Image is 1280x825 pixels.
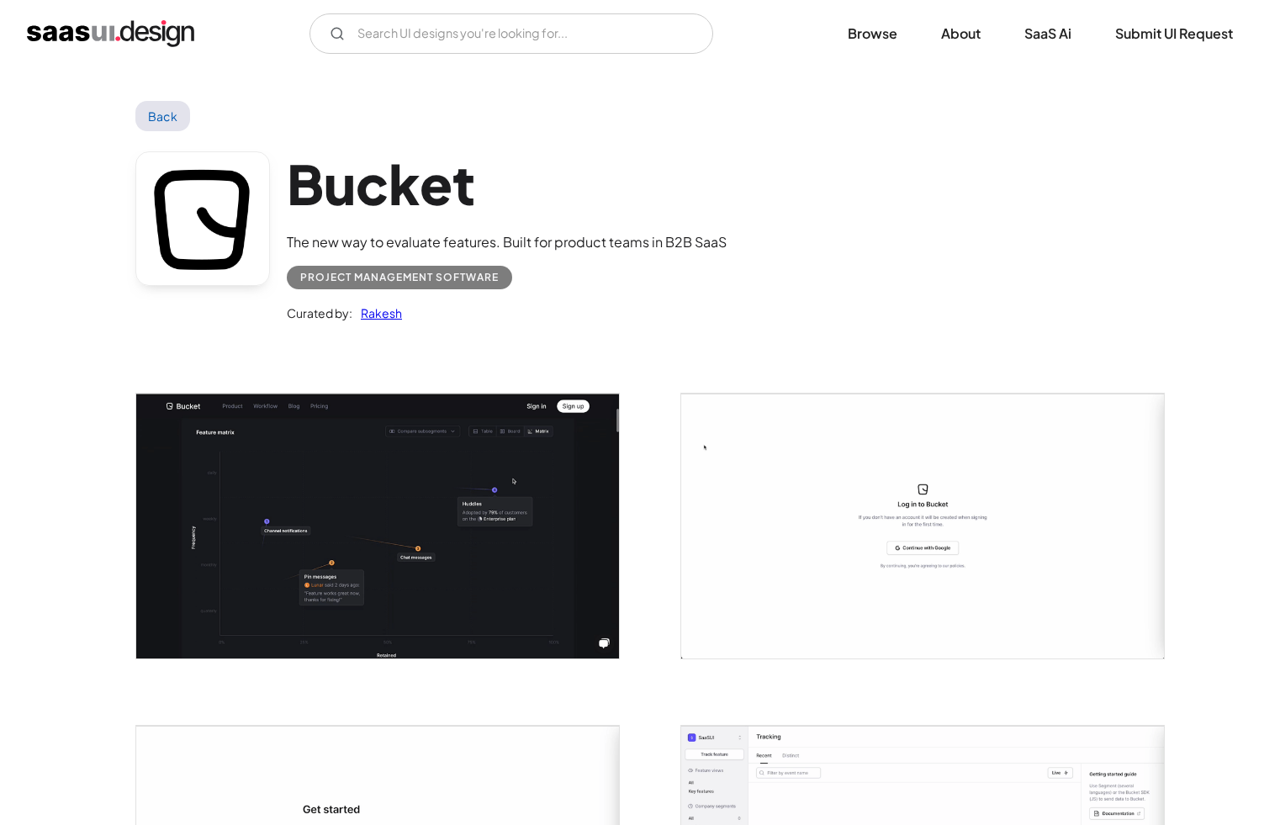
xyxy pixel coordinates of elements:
a: Rakesh [352,303,402,323]
a: Submit UI Request [1095,15,1253,52]
img: 65b73cfc7771d0b8c89ad3ef_bucket%20Login%20screen.png [681,394,1164,658]
div: Curated by: [287,303,352,323]
form: Email Form [309,13,713,54]
a: Back [135,101,190,131]
a: SaaS Ai [1004,15,1092,52]
a: About [921,15,1001,52]
a: open lightbox [136,394,619,658]
a: Browse [828,15,918,52]
input: Search UI designs you're looking for... [309,13,713,54]
a: home [27,20,194,47]
h1: Bucket [287,151,727,216]
div: The new way to evaluate features. Built for product teams in B2B SaaS [287,232,727,252]
div: Project Management Software [300,267,499,288]
img: 65b73cfd80c184325a7c3f91_bucket%20Home%20Screen.png [136,394,619,658]
a: open lightbox [681,394,1164,658]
